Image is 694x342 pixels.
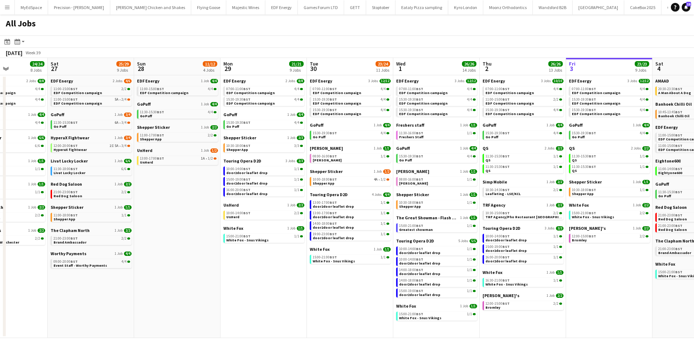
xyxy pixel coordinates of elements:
[533,0,573,14] button: Wandsford B2B
[15,0,48,14] button: MyEdSpace
[395,0,448,14] button: Eataly Pizza sampling
[686,2,691,7] span: 18
[483,0,533,14] button: Moonz Orthodontics
[344,0,366,14] button: GETT
[6,49,22,56] div: [DATE]
[226,0,265,14] button: Majestic Wines
[624,0,661,14] button: CakeBox 2025
[448,0,483,14] button: Kyro London
[110,0,191,14] button: [PERSON_NAME] Chicken and Shakes
[366,0,395,14] button: Stoptober
[48,0,110,14] button: Precision - [PERSON_NAME]
[298,0,344,14] button: Games Forum LTD
[191,0,226,14] button: Flying Goose
[682,3,690,12] a: 18
[573,0,624,14] button: [GEOGRAPHIC_DATA]
[265,0,298,14] button: EDF Energy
